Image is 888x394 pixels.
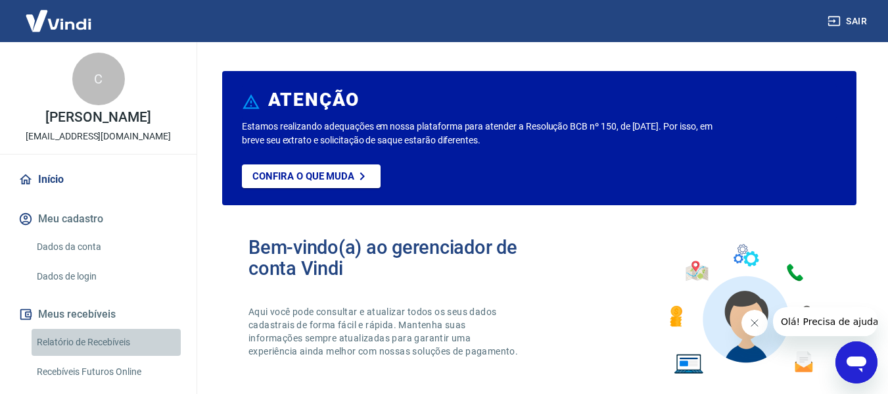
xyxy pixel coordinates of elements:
a: Dados de login [32,263,181,290]
h6: ATENÇÃO [268,93,360,107]
h2: Bem-vindo(a) ao gerenciador de conta Vindi [248,237,540,279]
p: [EMAIL_ADDRESS][DOMAIN_NAME] [26,130,171,143]
a: Dados da conta [32,234,181,260]
img: Imagem de um avatar masculino com diversos icones exemplificando as funcionalidades do gerenciado... [658,237,830,382]
p: Estamos realizando adequações em nossa plataforma para atender a Resolução BCB nº 150, de [DATE].... [242,120,718,147]
a: Confira o que muda [242,164,381,188]
p: [PERSON_NAME] [45,111,151,124]
iframe: Fechar mensagem [741,310,768,336]
div: C [72,53,125,105]
iframe: Mensagem da empresa [773,307,877,336]
button: Meu cadastro [16,205,181,234]
span: Olá! Precisa de ajuda? [8,9,110,20]
iframe: Botão para abrir a janela de mensagens [835,341,877,383]
a: Início [16,165,181,194]
p: Aqui você pode consultar e atualizar todos os seus dados cadastrais de forma fácil e rápida. Mant... [248,305,521,358]
img: Vindi [16,1,101,41]
a: Relatório de Recebíveis [32,329,181,356]
button: Meus recebíveis [16,300,181,329]
p: Confira o que muda [252,170,354,182]
a: Recebíveis Futuros Online [32,358,181,385]
button: Sair [825,9,872,34]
